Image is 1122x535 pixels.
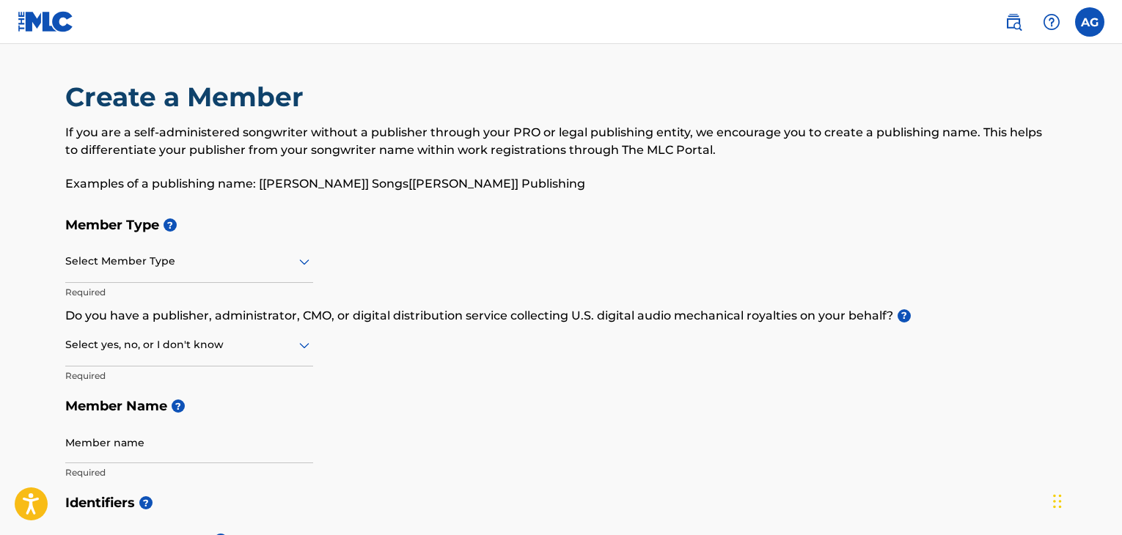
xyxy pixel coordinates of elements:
[172,399,185,413] span: ?
[65,175,1057,193] p: Examples of a publishing name: [[PERSON_NAME]] Songs[[PERSON_NAME]] Publishing
[898,309,911,322] span: ?
[65,286,313,299] p: Required
[1043,13,1060,31] img: help
[999,7,1028,37] a: Public Search
[65,466,313,479] p: Required
[65,210,1057,241] h5: Member Type
[1005,13,1022,31] img: search
[139,496,153,509] span: ?
[65,369,313,383] p: Required
[65,487,1057,519] h5: Identifiers
[1075,7,1104,37] div: User Menu
[18,11,74,32] img: MLC Logo
[164,218,177,232] span: ?
[65,81,311,114] h2: Create a Member
[1037,7,1066,37] div: Help
[1049,465,1122,535] iframe: Chat Widget
[65,307,1057,325] p: Do you have a publisher, administrator, CMO, or digital distribution service collecting U.S. digi...
[1081,333,1122,451] iframe: Resource Center
[1053,479,1062,523] div: Arrastrar
[65,124,1057,159] p: If you are a self-administered songwriter without a publisher through your PRO or legal publishin...
[1049,465,1122,535] div: Widget de chat
[65,391,1057,422] h5: Member Name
